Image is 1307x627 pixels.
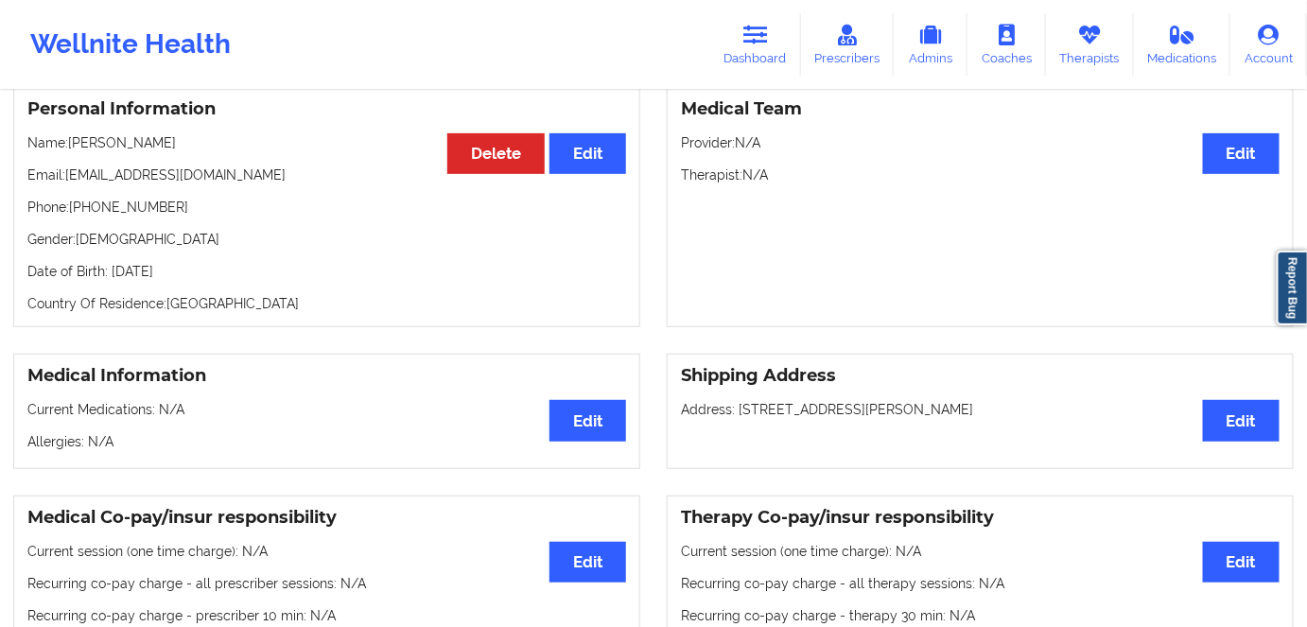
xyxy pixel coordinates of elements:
a: Prescribers [801,13,895,76]
p: Name: [PERSON_NAME] [27,133,626,152]
a: Medications [1134,13,1231,76]
p: Recurring co-pay charge - all prescriber sessions : N/A [27,574,626,593]
p: Provider: N/A [681,133,1280,152]
a: Account [1230,13,1307,76]
a: Therapists [1046,13,1134,76]
p: Gender: [DEMOGRAPHIC_DATA] [27,230,626,249]
button: Edit [549,400,626,441]
p: Email: [EMAIL_ADDRESS][DOMAIN_NAME] [27,165,626,184]
h3: Shipping Address [681,365,1280,387]
p: Date of Birth: [DATE] [27,262,626,281]
h3: Medical Team [681,98,1280,120]
p: Country Of Residence: [GEOGRAPHIC_DATA] [27,294,626,313]
p: Current session (one time charge): N/A [681,542,1280,561]
button: Edit [1203,133,1280,174]
h3: Personal Information [27,98,626,120]
p: Recurring co-pay charge - all therapy sessions : N/A [681,574,1280,593]
a: Coaches [967,13,1046,76]
h3: Medical Co-pay/insur responsibility [27,507,626,529]
a: Report Bug [1277,251,1307,325]
button: Edit [1203,400,1280,441]
p: Recurring co-pay charge - prescriber 10 min : N/A [27,606,626,625]
button: Edit [549,133,626,174]
p: Allergies: N/A [27,432,626,451]
a: Dashboard [710,13,801,76]
p: Phone: [PHONE_NUMBER] [27,198,626,217]
p: Current session (one time charge): N/A [27,542,626,561]
p: Address: [STREET_ADDRESS][PERSON_NAME] [681,400,1280,419]
p: Current Medications: N/A [27,400,626,419]
button: Delete [447,133,545,174]
a: Admins [894,13,967,76]
p: Recurring co-pay charge - therapy 30 min : N/A [681,606,1280,625]
h3: Medical Information [27,365,626,387]
button: Edit [1203,542,1280,583]
p: Therapist: N/A [681,165,1280,184]
button: Edit [549,542,626,583]
h3: Therapy Co-pay/insur responsibility [681,507,1280,529]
